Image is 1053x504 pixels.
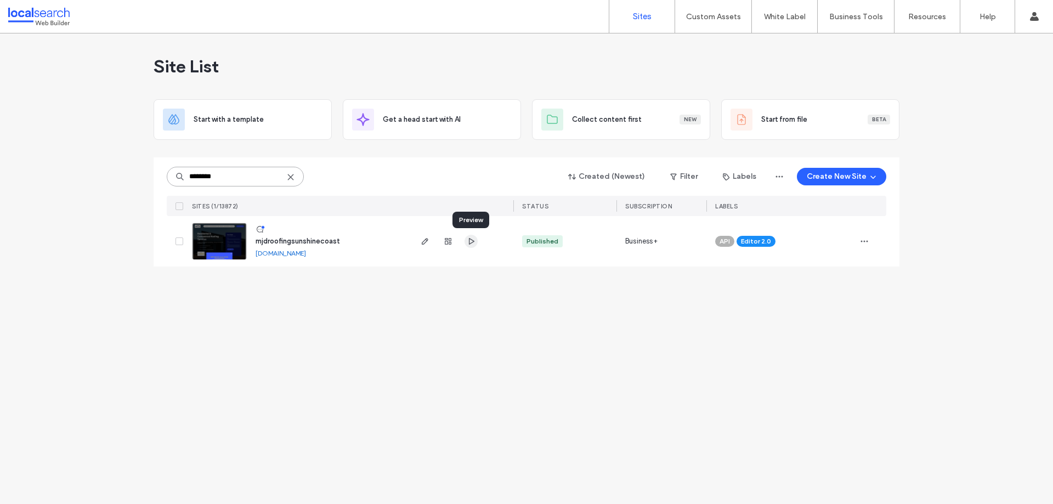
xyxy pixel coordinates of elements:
span: Business+ [625,236,658,247]
div: Get a head start with AI [343,99,521,140]
label: Custom Assets [686,12,741,21]
span: Get a head start with AI [383,114,461,125]
span: SITES (1/13872) [192,202,239,210]
label: Help [980,12,996,21]
button: Create New Site [797,168,886,185]
span: Start from file [761,114,807,125]
span: Start with a template [194,114,264,125]
div: Start with a template [154,99,332,140]
span: Help [25,8,47,18]
span: SUBSCRIPTION [625,202,672,210]
span: Collect content first [572,114,642,125]
span: STATUS [522,202,548,210]
div: Published [526,236,558,246]
button: Labels [713,168,766,185]
span: LABELS [715,202,738,210]
span: Site List [154,55,219,77]
div: Preview [452,212,489,228]
label: White Label [764,12,806,21]
a: mjdroofingsunshinecoast [256,237,340,245]
button: Filter [659,168,709,185]
span: API [720,236,730,246]
span: Editor 2.0 [741,236,771,246]
button: Created (Newest) [559,168,655,185]
div: New [680,115,701,124]
div: Start from fileBeta [721,99,899,140]
div: Beta [868,115,890,124]
label: Resources [908,12,946,21]
label: Sites [633,12,652,21]
a: [DOMAIN_NAME] [256,249,306,257]
label: Business Tools [829,12,883,21]
div: Collect content firstNew [532,99,710,140]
